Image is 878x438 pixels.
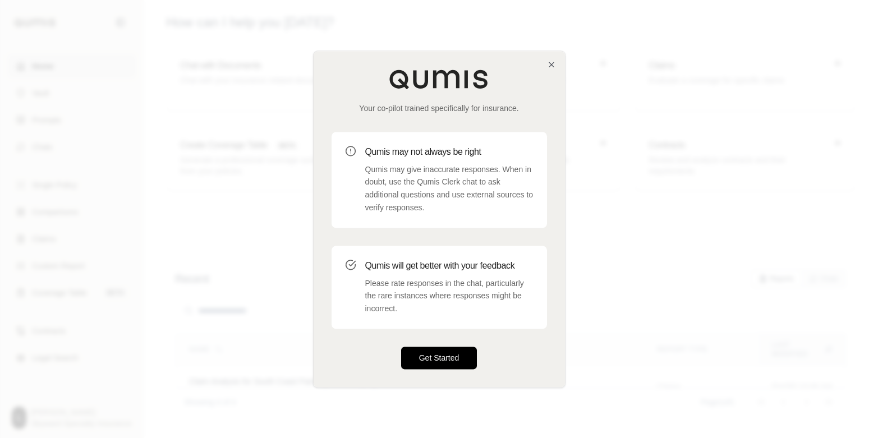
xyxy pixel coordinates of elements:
button: Get Started [401,347,477,369]
h3: Qumis may not always be right [365,145,534,159]
p: Qumis may give inaccurate responses. When in doubt, use the Qumis Clerk chat to ask additional qu... [365,163,534,214]
img: Qumis Logo [389,69,490,89]
p: Your co-pilot trained specifically for insurance. [332,103,547,114]
p: Please rate responses in the chat, particularly the rare instances where responses might be incor... [365,277,534,315]
h3: Qumis will get better with your feedback [365,259,534,273]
